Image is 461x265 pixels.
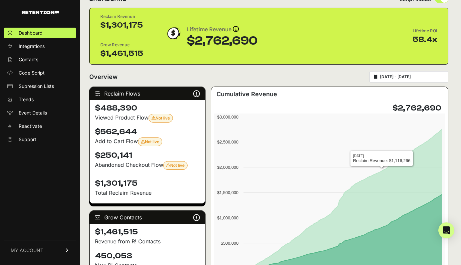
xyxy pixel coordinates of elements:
[438,222,454,238] div: Open Intercom Messenger
[4,68,76,78] a: Code Script
[19,123,42,130] span: Reactivate
[19,70,45,76] span: Code Script
[100,42,143,48] div: Grow Revenue
[11,247,43,254] span: MY ACCOUNT
[4,240,76,260] a: MY ACCOUNT
[95,174,200,189] h4: $1,301,175
[217,90,277,99] h3: Cumulative Revenue
[187,25,257,34] div: Lifetime Revenue
[19,136,36,143] span: Support
[217,190,238,195] text: $1,500,000
[217,165,238,170] text: $2,000,000
[95,189,200,197] p: Total Reclaim Revenue
[221,241,238,246] text: $500,000
[89,72,118,82] h2: Overview
[19,43,45,50] span: Integrations
[95,251,200,261] h4: 450,053
[95,103,200,114] h4: $488,390
[19,96,34,103] span: Trends
[4,121,76,132] a: Reactivate
[4,81,76,92] a: Supression Lists
[95,161,200,170] div: Abandoned Checkout Flow
[100,13,143,20] div: Reclaim Revenue
[90,211,205,224] div: Grow Contacts
[95,114,200,123] div: Viewed Product Flow
[4,54,76,65] a: Contacts
[217,139,238,144] text: $2,500,000
[22,11,59,14] img: Retention.com
[95,127,200,137] h4: $562,644
[19,30,43,36] span: Dashboard
[100,20,143,31] div: $1,301,175
[95,227,200,237] h4: $1,461,515
[90,87,205,100] div: Reclaim Flows
[217,115,238,120] text: $3,000,000
[19,83,54,90] span: Supression Lists
[141,139,159,144] span: Not live
[413,34,437,45] div: 58.4x
[166,163,185,168] span: Not live
[100,48,143,59] div: $1,461,515
[95,137,200,146] div: Add to Cart Flow
[413,28,437,34] div: Lifetime ROI
[217,215,238,220] text: $1,000,000
[4,94,76,105] a: Trends
[4,41,76,52] a: Integrations
[4,108,76,118] a: Event Details
[19,56,38,63] span: Contacts
[4,134,76,145] a: Support
[19,110,47,116] span: Event Details
[152,116,170,121] span: Not live
[4,28,76,38] a: Dashboard
[187,34,257,48] div: $2,762,690
[95,237,200,245] p: Revenue from R! Contacts
[95,150,200,161] h4: $250,141
[165,25,182,42] img: dollar-coin-05c43ed7efb7bc0c12610022525b4bbbb207c7efeef5aecc26f025e68dcafac9.png
[392,103,441,114] h4: $2,762,690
